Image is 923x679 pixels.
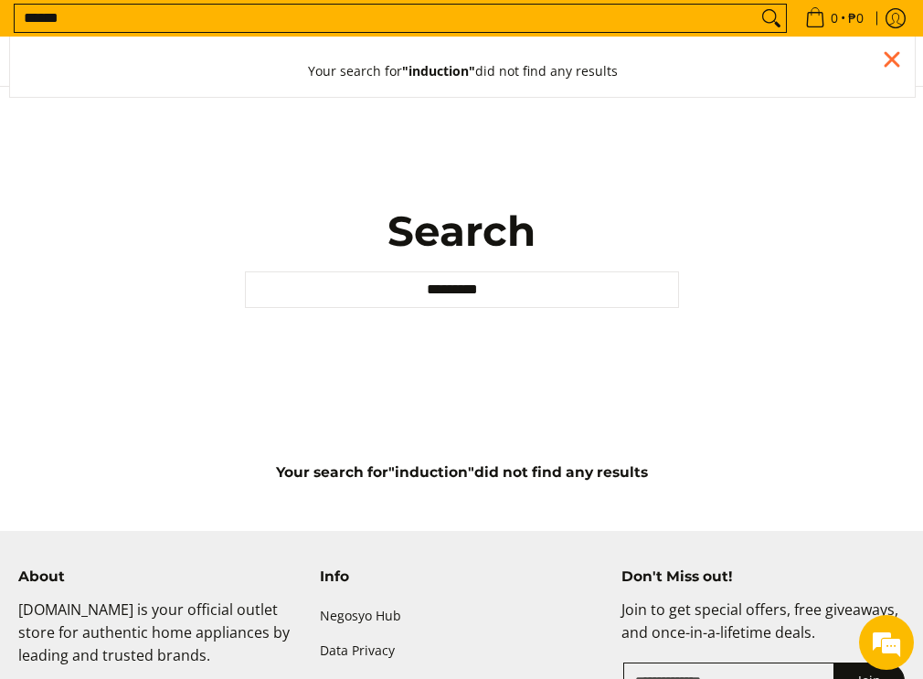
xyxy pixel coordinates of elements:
strong: "induction" [388,463,474,481]
span: ₱0 [845,12,866,25]
button: Your search for"induction"did not find any results [290,46,636,97]
div: Close pop up [878,46,906,73]
h1: Search [245,206,679,258]
strong: "induction" [402,62,475,80]
h5: Your search for did not find any results [9,463,914,481]
span: • [800,8,869,28]
h4: About [18,568,302,585]
a: Negosyo Hub [320,599,603,633]
h4: Info [320,568,603,585]
p: Join to get special offers, free giveaways, and once-in-a-lifetime deals. [621,599,905,663]
span: 0 [828,12,841,25]
h4: Don't Miss out! [621,568,905,585]
a: Data Privacy [320,633,603,668]
button: Search [757,5,786,32]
